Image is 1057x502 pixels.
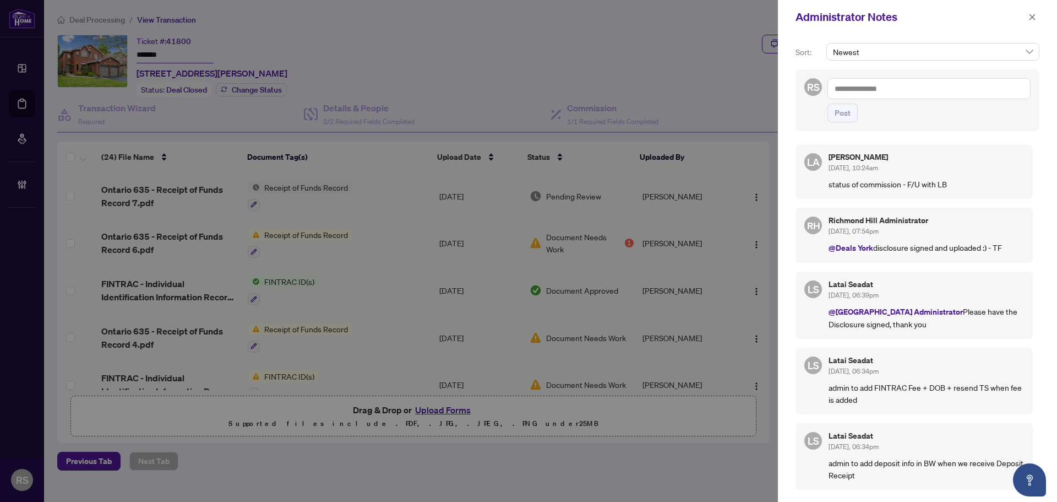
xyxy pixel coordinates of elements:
[829,242,873,253] span: @Deals York
[829,442,879,451] span: [DATE], 06:34pm
[808,358,819,373] span: LS
[829,164,878,172] span: [DATE], 10:24am
[829,357,1024,364] h5: Latai Seadat
[829,432,1024,440] h5: Latai Seadat
[829,280,1024,288] h5: Latai Seadat
[829,367,879,375] span: [DATE], 06:34pm
[829,153,1024,161] h5: [PERSON_NAME]
[796,9,1025,25] div: Administrator Notes
[829,241,1024,254] p: disclosure signed and uploaded :) - TF
[1013,463,1046,496] button: Open asap
[1028,13,1036,21] span: close
[829,178,1024,190] p: status of commission - F/U with LB
[807,154,820,170] span: LA
[829,305,1024,330] p: Please have the Disclosure signed, thank you
[829,227,879,235] span: [DATE], 07:54pm
[796,46,822,58] p: Sort:
[808,433,819,449] span: LS
[807,218,820,233] span: RH
[808,282,819,297] span: LS
[807,79,820,95] span: RS
[827,104,858,122] button: Post
[829,381,1024,406] p: admin to add FINTRAC Fee + DOB + resend TS when fee is added
[829,306,963,317] span: @[GEOGRAPHIC_DATA] Administrator
[829,291,879,299] span: [DATE], 06:39pm
[829,457,1024,481] p: admin to add deposit info in BW when we receive Deposit Receipt
[829,217,1024,224] h5: Richmond Hill Administrator
[833,44,1033,60] span: Newest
